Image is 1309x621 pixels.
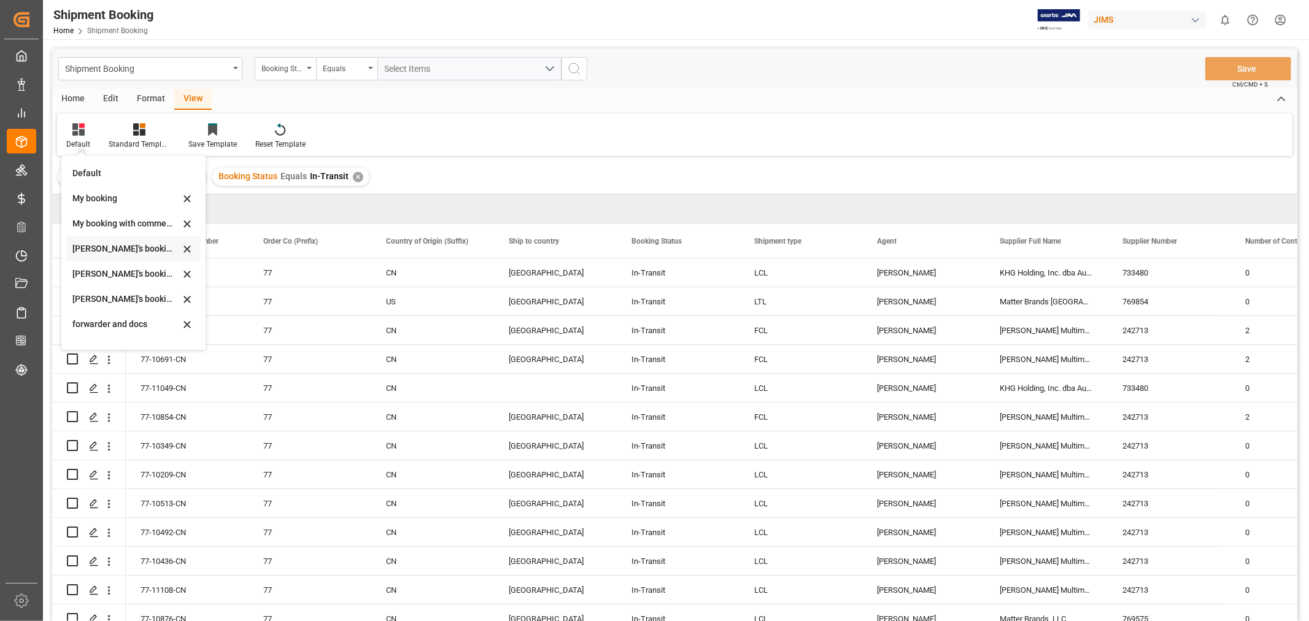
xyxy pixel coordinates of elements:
div: JIMS [1089,11,1207,29]
div: [PERSON_NAME] Multimedia [GEOGRAPHIC_DATA] [985,547,1108,575]
div: Shipment Booking [53,6,153,24]
div: US [386,288,479,316]
div: [PERSON_NAME]'s booking_3 [72,293,180,306]
div: In-Transit [631,259,725,287]
div: 242713 [1108,489,1230,517]
div: 77-10513-CN [126,489,249,517]
div: In-Transit [631,288,725,316]
div: [PERSON_NAME] Multimedia [GEOGRAPHIC_DATA] [985,316,1108,344]
button: open menu [58,57,242,80]
div: Press SPACE to select this row. [52,576,126,604]
span: Ship to country [509,237,559,245]
div: [GEOGRAPHIC_DATA] [509,461,602,489]
div: 77 [263,547,357,576]
div: LCL [754,461,848,489]
div: Press SPACE to select this row. [52,316,126,345]
img: Exertis%20JAM%20-%20Email%20Logo.jpg_1722504956.jpg [1038,9,1080,31]
div: [PERSON_NAME] Multimedia [GEOGRAPHIC_DATA] [985,345,1108,373]
div: Edit [94,89,128,110]
span: Supplier Number [1122,237,1177,245]
div: CN [386,490,479,518]
div: Shipment Booking [65,60,229,75]
div: CN [386,461,479,489]
div: [PERSON_NAME] [877,461,970,489]
div: [PERSON_NAME] [877,259,970,287]
div: [PERSON_NAME] [877,432,970,460]
div: 242713 [1108,403,1230,431]
div: View [174,89,212,110]
div: [PERSON_NAME] [877,519,970,547]
div: [PERSON_NAME]'s booking [72,242,180,255]
span: Select Items [385,64,437,74]
div: Press SPACE to select this row. [52,431,126,460]
div: LCL [754,576,848,604]
div: 77 [263,288,357,316]
div: LCL [754,519,848,547]
div: [GEOGRAPHIC_DATA] [509,547,602,576]
div: Press SPACE to select this row. [52,547,126,576]
div: Press SPACE to select this row. [52,489,126,518]
div: [GEOGRAPHIC_DATA] [509,345,602,374]
div: 77 [263,519,357,547]
div: 733480 [1108,374,1230,402]
div: [PERSON_NAME] [877,374,970,403]
div: Press SPACE to select this row. [52,518,126,547]
div: [GEOGRAPHIC_DATA] [509,576,602,604]
div: forwarder and docs [72,318,180,331]
div: CN [386,345,479,374]
button: open menu [255,57,316,80]
div: [PERSON_NAME] Multimedia [GEOGRAPHIC_DATA] [985,460,1108,488]
div: 77-11049-CN [126,374,249,402]
div: 733480 [1108,258,1230,287]
div: 242713 [1108,316,1230,344]
div: Press SPACE to select this row. [52,460,126,489]
a: Home [53,26,74,35]
span: Equals [280,171,307,181]
div: In-Transit [631,432,725,460]
div: In-Transit [631,490,725,518]
div: Press SPACE to select this row. [52,345,126,374]
span: Order Co (Prefix) [263,237,318,245]
div: Default [72,167,180,180]
div: Booking Status [261,60,303,74]
div: [PERSON_NAME] Multimedia [GEOGRAPHIC_DATA] [985,518,1108,546]
div: CN [386,547,479,576]
div: Press SPACE to select this row. [52,258,126,287]
div: Press SPACE to select this row. [52,374,126,403]
div: [PERSON_NAME] [877,547,970,576]
div: [PERSON_NAME] Multimedia [GEOGRAPHIC_DATA] [985,576,1108,604]
button: show 0 new notifications [1211,6,1239,34]
div: FCL [754,345,848,374]
div: [GEOGRAPHIC_DATA] [509,490,602,518]
span: Shipment type [754,237,801,245]
div: CN [386,432,479,460]
div: 77 [263,374,357,403]
button: open menu [377,57,562,80]
div: In-Transit [631,403,725,431]
div: 77-10436-CN [126,547,249,575]
div: In-Transit [631,576,725,604]
div: [PERSON_NAME] Multimedia [GEOGRAPHIC_DATA] [985,403,1108,431]
div: In-Transit [631,317,725,345]
div: 77 [263,432,357,460]
div: ✕ [353,172,363,182]
button: open menu [316,57,377,80]
div: [PERSON_NAME] Multimedia [GEOGRAPHIC_DATA] [985,489,1108,517]
div: [GEOGRAPHIC_DATA] [509,288,602,316]
div: 769854 [1108,287,1230,315]
div: LCL [754,374,848,403]
div: [PERSON_NAME] [877,403,970,431]
div: CN [386,374,479,403]
span: Agent [877,237,897,245]
span: Supplier Full Name [1000,237,1061,245]
div: 77 [263,259,357,287]
div: [PERSON_NAME] [877,288,970,316]
div: CN [386,317,479,345]
div: 242713 [1108,518,1230,546]
div: In-Transit [631,519,725,547]
div: 77 [263,345,357,374]
div: In-Transit [631,345,725,374]
div: 77-10854-CN [126,403,249,431]
span: Booking Status [631,237,682,245]
span: Booking Status [218,171,277,181]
